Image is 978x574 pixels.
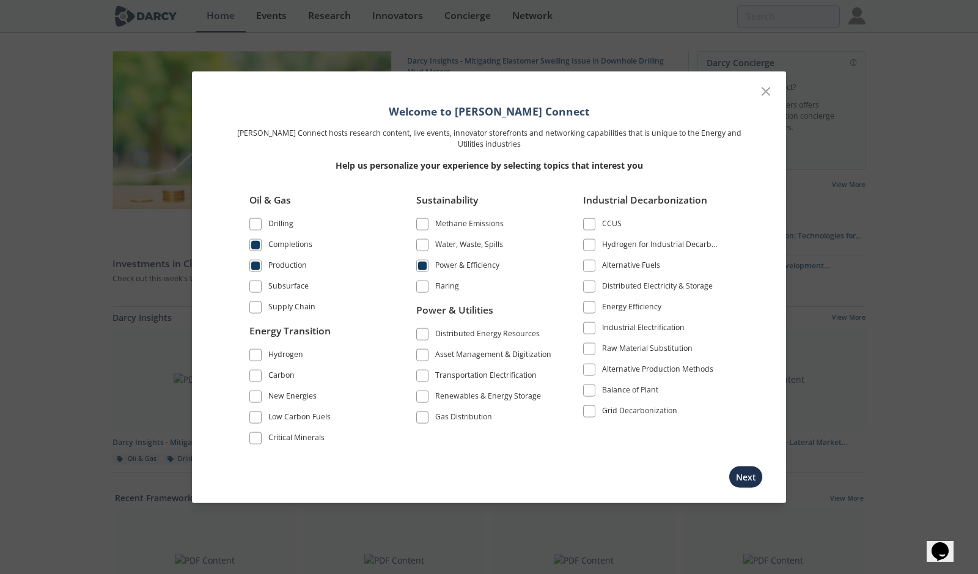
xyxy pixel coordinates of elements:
div: Distributed Energy Resources [435,328,540,343]
div: Sustainability [416,193,553,216]
div: Energy Transition [249,324,386,347]
div: Supply Chain [268,301,315,315]
div: Alternative Production Methods [602,363,713,378]
div: Production [268,259,307,274]
div: Low Carbon Fuels [268,411,331,426]
p: [PERSON_NAME] Connect hosts research content, live events, innovator storefronts and networking c... [232,127,746,150]
div: Hydrogen for Industrial Decarbonization [602,238,721,253]
p: Help us personalize your experience by selecting topics that interest you [232,158,746,171]
div: Industrial Electrification [602,322,685,336]
div: Alternative Fuels [602,259,660,274]
div: Distributed Electricity & Storage [602,280,713,295]
div: Drilling [268,218,293,232]
div: Carbon [268,370,295,385]
div: Oil & Gas [249,193,386,216]
button: Next [729,466,763,488]
div: Methane Emissions [435,218,504,232]
div: Industrial Decarbonization [583,193,720,216]
div: Grid Decarbonization [602,405,677,419]
div: Power & Efficiency [435,259,499,274]
div: Critical Minerals [268,432,325,447]
div: Raw Material Substitution [602,342,693,357]
div: CCUS [602,218,622,232]
div: Renewables & Energy Storage [435,391,541,405]
div: Transportation Electrification [435,370,537,385]
div: Balance of Plant [602,384,658,399]
div: Flaring [435,280,459,295]
div: Water, Waste, Spills [435,238,503,253]
div: Energy Efficiency [602,301,661,315]
div: New Energies [268,391,317,405]
div: Gas Distribution [435,411,492,426]
div: Completions [268,238,312,253]
h1: Welcome to [PERSON_NAME] Connect [232,103,746,119]
div: Subsurface [268,280,309,295]
div: Hydrogen [268,349,303,364]
div: Asset Management & Digitization [435,349,551,364]
div: Power & Utilities [416,303,553,326]
iframe: chat widget [927,525,966,562]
